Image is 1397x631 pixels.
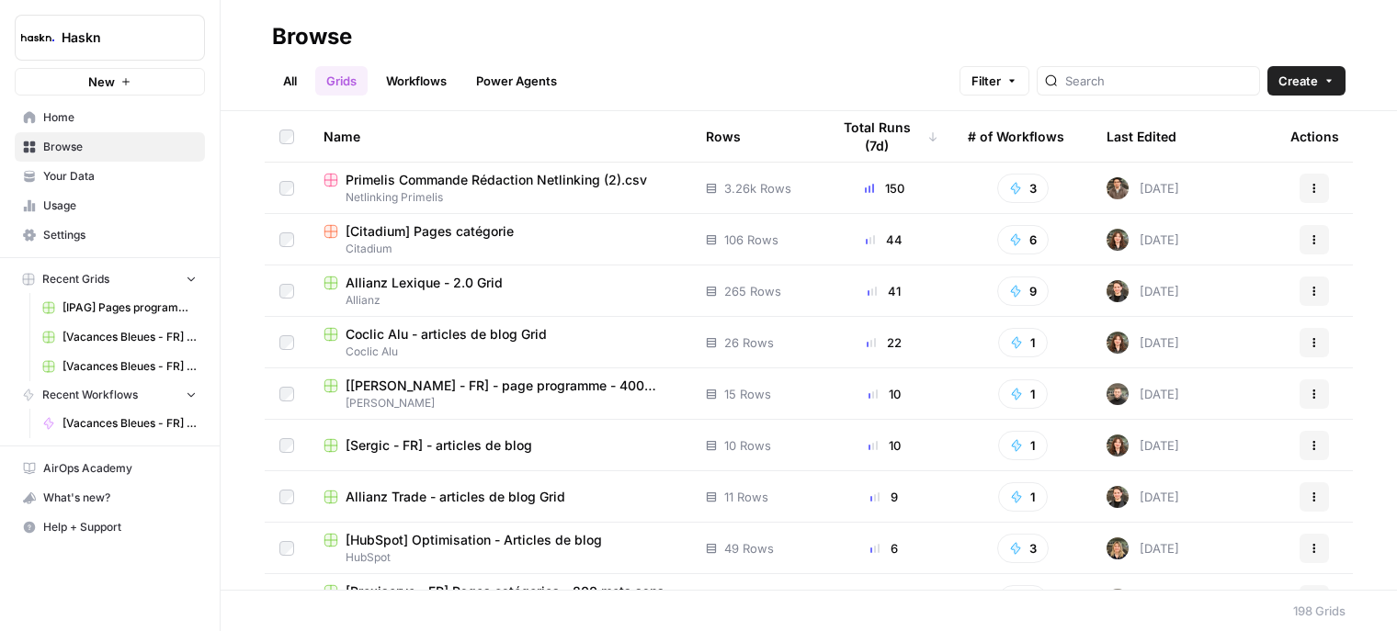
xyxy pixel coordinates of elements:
[998,328,1048,357] button: 1
[346,222,514,241] span: [Citadium] Pages catégorie
[62,28,173,47] span: Haskn
[42,271,109,287] span: Recent Grids
[15,68,205,96] button: New
[830,231,938,249] div: 44
[324,274,676,309] a: Allianz Lexique - 2.0 GridAllianz
[42,387,138,403] span: Recent Workflows
[346,531,602,549] span: [HubSpot] Optimisation - Articles de blog
[43,139,197,155] span: Browse
[34,409,205,438] a: [Vacances Bleues - FR] Pages refonte sites hôtels - [GEOGRAPHIC_DATA]
[1107,537,1129,559] img: ziyu4k121h9vid6fczkx3ylgkuqx
[830,539,938,558] div: 6
[15,162,205,191] a: Your Data
[324,582,676,617] a: [Proxiserve - FR] Pages catégories - 800 mots sans FAQ GridProxiserve
[375,66,458,96] a: Workflows
[1107,229,1129,251] img: wbc4lf7e8no3nva14b2bd9f41fnh
[62,415,197,432] span: [Vacances Bleues - FR] Pages refonte sites hôtels - [GEOGRAPHIC_DATA]
[998,585,1048,614] button: 1
[34,322,205,352] a: [Vacances Bleues - FR] Pages refonte sites hôtels - [GEOGRAPHIC_DATA]
[998,379,1048,409] button: 1
[15,220,205,250] a: Settings
[830,111,938,162] div: Total Runs (7d)
[830,488,938,506] div: 9
[15,191,205,220] a: Usage
[997,174,1049,203] button: 3
[43,227,197,243] span: Settings
[724,385,771,403] span: 15 Rows
[324,189,676,206] span: Netlinking Primelis
[724,282,781,300] span: 265 Rows
[997,276,1049,306] button: 9
[324,241,676,257] span: Citadium
[324,488,676,506] a: Allianz Trade - articles de blog Grid
[34,293,205,322] a: [IPAG] Pages programmes Grid
[1065,72,1252,90] input: Search
[1107,111,1176,162] div: Last Edited
[324,436,676,455] a: [Sergic - FR] - articles de blog
[971,72,1001,90] span: Filter
[1107,383,1179,405] div: [DATE]
[960,66,1029,96] button: Filter
[1107,280,1129,302] img: uhgcgt6zpiex4psiaqgkk0ok3li6
[43,109,197,126] span: Home
[324,111,676,162] div: Name
[724,488,768,506] span: 11 Rows
[43,519,197,535] span: Help + Support
[1107,229,1179,251] div: [DATE]
[830,385,938,403] div: 10
[346,436,532,455] span: [Sergic - FR] - articles de blog
[43,197,197,214] span: Usage
[324,549,676,566] span: HubSpot
[1293,602,1346,620] div: 198 Grids
[724,231,778,249] span: 106 Rows
[1107,486,1179,508] div: [DATE]
[324,171,676,206] a: Primelis Commande Rédaction Netlinking (2).csvNetlinking Primelis
[62,358,197,375] span: [Vacances Bleues - FR] Pages refonte sites hôtels - [GEOGRAPHIC_DATA] Grid
[272,66,308,96] a: All
[62,299,197,316] span: [IPAG] Pages programmes Grid
[15,513,205,542] button: Help + Support
[16,484,204,512] div: What's new?
[324,377,676,411] a: [[PERSON_NAME] - FR] - page programme - 400 mots Grid[PERSON_NAME]
[706,111,741,162] div: Rows
[1107,177,1129,199] img: dizo4u6k27cofk4obq9v5qvvdkyt
[346,582,676,601] span: [Proxiserve - FR] Pages catégories - 800 mots sans FAQ Grid
[1107,589,1179,611] div: [DATE]
[346,274,503,292] span: Allianz Lexique - 2.0 Grid
[998,482,1048,512] button: 1
[1107,177,1179,199] div: [DATE]
[324,222,676,257] a: [Citadium] Pages catégorieCitadium
[724,333,774,352] span: 26 Rows
[324,292,676,309] span: Allianz
[43,460,197,477] span: AirOps Academy
[830,282,938,300] div: 41
[1290,111,1339,162] div: Actions
[15,483,205,513] button: What's new?
[724,179,791,197] span: 3.26k Rows
[1107,537,1179,559] div: [DATE]
[465,66,568,96] a: Power Agents
[315,66,368,96] a: Grids
[1107,486,1129,508] img: uhgcgt6zpiex4psiaqgkk0ok3li6
[997,534,1049,563] button: 3
[1107,332,1179,354] div: [DATE]
[1278,72,1318,90] span: Create
[34,352,205,381] a: [Vacances Bleues - FR] Pages refonte sites hôtels - [GEOGRAPHIC_DATA] Grid
[830,436,938,455] div: 10
[15,381,205,409] button: Recent Workflows
[830,179,938,197] div: 150
[1107,434,1179,456] div: [DATE]
[968,111,1064,162] div: # of Workflows
[43,168,197,185] span: Your Data
[1107,589,1129,611] img: udf09rtbz9abwr5l4z19vkttxmie
[324,531,676,566] a: [HubSpot] Optimisation - Articles de blogHubSpot
[346,325,547,344] span: Coclic Alu - articles de blog Grid
[324,325,676,360] a: Coclic Alu - articles de blog GridCoclic Alu
[324,344,676,360] span: Coclic Alu
[1107,280,1179,302] div: [DATE]
[272,22,352,51] div: Browse
[1267,66,1346,96] button: Create
[346,377,676,395] span: [[PERSON_NAME] - FR] - page programme - 400 mots Grid
[997,225,1049,254] button: 6
[15,103,205,132] a: Home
